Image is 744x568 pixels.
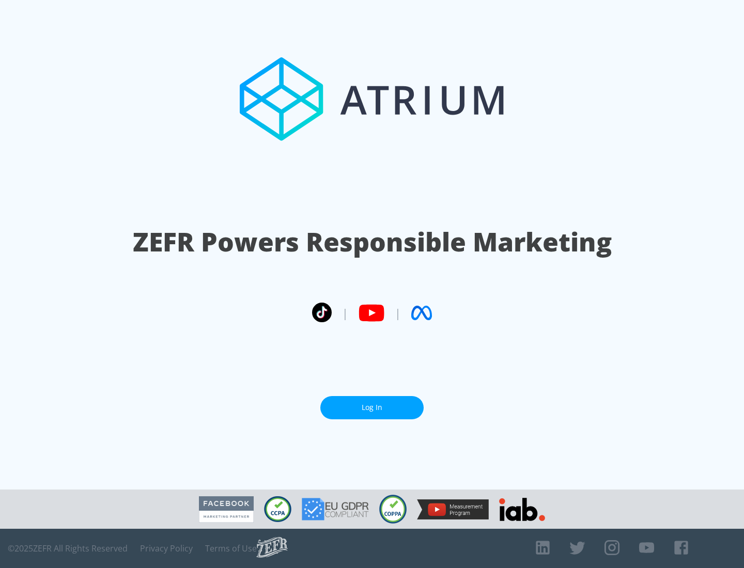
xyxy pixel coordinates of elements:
img: YouTube Measurement Program [417,499,489,519]
img: Facebook Marketing Partner [199,496,254,523]
a: Privacy Policy [140,543,193,554]
a: Log In [320,396,424,419]
img: GDPR Compliant [302,498,369,520]
img: IAB [499,498,545,521]
span: | [395,305,401,321]
span: | [342,305,348,321]
img: CCPA Compliant [264,496,291,522]
img: COPPA Compliant [379,495,407,524]
a: Terms of Use [205,543,257,554]
h1: ZEFR Powers Responsible Marketing [133,224,612,260]
span: © 2025 ZEFR All Rights Reserved [8,543,128,554]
